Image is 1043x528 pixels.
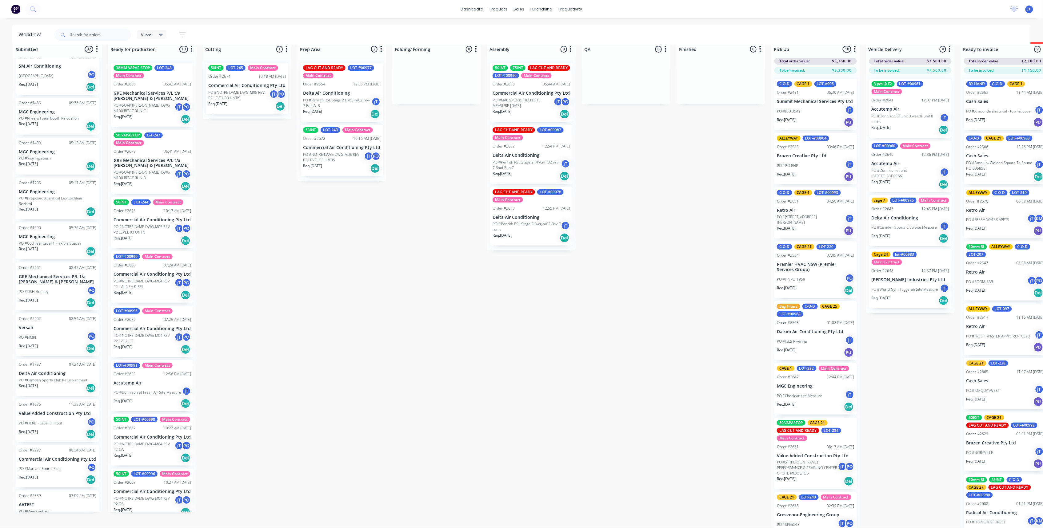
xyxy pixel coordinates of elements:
div: Del [939,179,949,189]
div: ALLEYWAY [777,136,801,141]
div: Del [370,164,380,173]
p: MGC Engineering [19,234,96,239]
div: Order #2576 [966,199,989,204]
p: PO #NOTRE DAME DWG-M04 REV P2 LVL 2 EA & REL [114,278,174,290]
div: Bag FiltersC-O-DCAGE 25LOT-#00968Order #256801:02 PM [DATE]Dalkim Air Conditioning Pty LtdPO #J.B... [774,301,857,360]
div: Order #146207:07 AM [DATE]SM Air Conditioning[GEOGRAPHIC_DATA]POReq.[DATE]Del [16,52,99,95]
div: Main Contract [919,198,949,203]
div: LOT-#00964 [803,136,829,141]
div: jT [371,97,381,106]
div: LOT-207 [966,252,986,257]
p: PO #Anaconda electrical - top hat cover [966,108,1033,114]
div: ALLEYWAY [966,190,990,195]
p: PO #MAC SPORTS FIELD SITE MEASURE [DATE] [493,97,553,108]
div: C-O-D [992,190,1008,195]
p: PO #FRESH WATER APPTS [966,217,1009,223]
p: Commercial Air Conditioning Pty Ltd [303,145,381,150]
p: Req. [DATE] [114,181,133,187]
div: 12:57 PM [DATE] [922,268,949,274]
div: Main Contract [493,197,523,203]
p: Req. [DATE] [114,114,133,120]
div: ALLEYWAYLOT-#00964Order #258503:46 PM [DATE]Brazen Creative Pty LtdPO #P.O PHPjTReq.[DATE]PU [774,133,857,184]
div: jT [561,221,570,230]
div: LOT-220 [817,244,836,250]
div: LAG CUT AND READYLOT-#00977Main ContractOrder #265412:56 PM [DATE]Delta Air ConditioningPO #Penri... [301,63,383,122]
a: dashboard [458,5,487,14]
p: PO #Cochlear Level 1 Flexible Spaces [19,241,82,246]
p: Accutemp Air [872,161,949,166]
div: Main Contract [303,73,334,78]
p: Req. [DATE] [19,246,38,252]
div: 50INT [493,65,508,71]
p: PO #SOAK [PERSON_NAME] DWG-M100 REV-C RUN C [114,103,174,114]
div: PO [277,89,286,99]
p: PO #Donnison st unit [STREET_ADDRESS] [872,168,940,179]
div: Order #2646 [872,206,894,212]
p: Req. [DATE] [208,101,227,107]
div: LOT-A005 [814,81,837,87]
div: Order #2585 [777,144,799,150]
div: Del [275,101,285,111]
p: Retro Air [777,208,854,213]
div: Del [844,286,854,295]
input: Search for orders... [70,29,131,41]
div: C-O-D [777,81,792,87]
div: jT [940,222,949,231]
div: Main Contract [153,199,183,205]
div: Order #2566 [966,144,989,150]
div: LAG CUT AND READY [493,189,535,195]
div: Del [86,207,96,217]
div: LOT-244 [131,199,151,205]
div: CAGE 1 [1007,81,1025,87]
p: Req. [DATE] [19,121,38,127]
div: 50INTLOT-245Main ContractOrder #267410:18 AM [DATE]Commercial Air Conditioning Pty LtdPO #NOTRE D... [206,63,288,114]
div: Order #1485 [19,100,41,106]
div: 50INT75INTLAG CUT AND READYLOT-#00990Main ContractOrder #265805:44 AM [DATE]Commercial Air Condit... [490,63,573,122]
p: Req. [DATE] [966,171,985,177]
div: jT [940,113,949,122]
div: 38MM VAPAR STOP [114,65,152,71]
div: Order #2679 [114,149,136,154]
div: jT [845,105,854,115]
div: PU [844,226,854,236]
div: 3 pcs @ F2 [872,81,895,87]
div: LOT-248 [154,65,174,71]
div: jT [845,160,854,169]
div: Order #2201 [19,265,41,270]
p: [PERSON_NAME] Industries Pty Ltd [872,277,949,282]
p: PO #Penrith RSL Stage 2 Dwg-m02-Rev 7 run c [493,221,561,232]
div: C-O-DCAGE 21LOT-220Order #256407:05 AM [DATE]Premier HVAC NSW (Premier Services Group)PO #HNPO-19... [774,242,857,298]
div: Main Contract [872,259,902,265]
div: LOT-#00963 [1006,136,1033,141]
p: Req. [DATE] [966,226,985,231]
div: 12:56 PM [DATE] [353,81,381,87]
div: jT [364,152,373,161]
p: PO #Rheem Foam Booth Relocation [19,116,79,121]
div: 07:24 AM [DATE] [164,262,191,268]
div: Order #1705 [19,180,41,186]
div: ALLEYWAY [989,244,1013,250]
div: 12:54 PM [DATE] [543,144,570,149]
p: Commercial Air Conditioning Pty Ltd [208,83,286,88]
div: C-O-D [990,81,1005,87]
div: 03:46 PM [DATE] [827,144,854,150]
div: Main Contract [114,140,144,146]
div: Order #2680 [114,81,136,87]
p: Req. [DATE] [777,285,796,291]
span: JT [1028,6,1031,12]
div: 50 VAPASTOP [114,132,142,138]
div: LAG CUT AND READY [303,65,346,71]
div: C-O-DCAGE 1LOT-#00993Order #263104:56 AM [DATE]Retro AirPO #[STREET_ADDRESS][PERSON_NAME]jTReq.[D... [774,187,857,239]
div: Del [181,290,190,300]
div: Main Contract [872,89,902,94]
div: 05:17 AM [DATE] [69,180,96,186]
div: 50 VAPASTOPLot-247Main ContractOrder #267905:41 AM [DATE]GRE Mechanical Services P/L t/a [PERSON_... [111,130,194,194]
div: Order #2640 [872,152,894,157]
div: CAGE 1 [794,190,812,195]
p: MGC Engineering [19,109,96,115]
div: Order #2631 [777,199,799,204]
div: 05:41 AM [DATE] [164,149,191,154]
p: PO #P.O PHP [777,163,798,168]
div: Del [86,298,96,308]
p: Req. [DATE] [493,233,512,238]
